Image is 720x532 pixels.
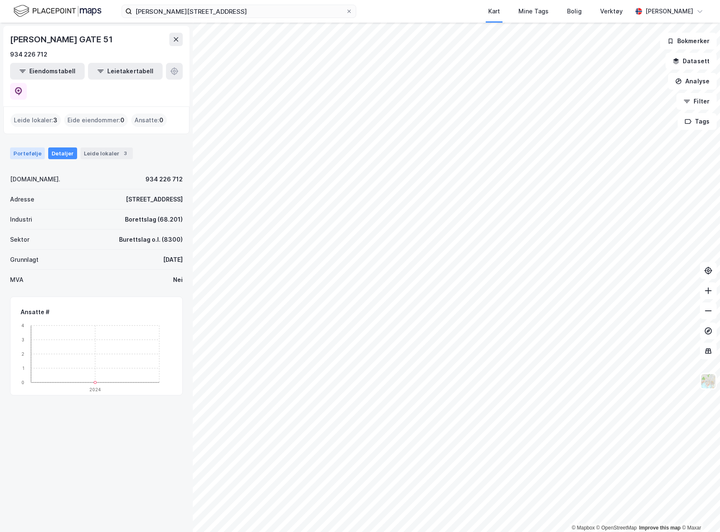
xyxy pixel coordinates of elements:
div: Portefølje [10,147,45,159]
tspan: 4 [21,323,24,328]
div: Kart [488,6,500,16]
div: Adresse [10,194,34,204]
tspan: 2 [21,351,24,356]
div: Bolig [567,6,582,16]
span: 0 [159,115,163,125]
span: 0 [120,115,124,125]
div: 934 226 712 [10,49,47,59]
a: Improve this map [639,525,681,531]
div: Verktøy [600,6,623,16]
tspan: 1 [22,365,24,370]
iframe: Chat Widget [678,492,720,532]
tspan: 3 [22,337,24,342]
tspan: 0 [21,380,24,385]
button: Tags [678,113,717,130]
div: 3 [121,149,129,158]
div: Eide eiendommer : [64,114,128,127]
div: Grunnlagt [10,255,39,265]
div: Detaljer [48,147,77,159]
button: Datasett [666,53,717,70]
button: Filter [676,93,717,110]
button: Analyse [668,73,717,90]
button: Leietakertabell [88,63,163,80]
div: MVA [10,275,23,285]
span: 3 [53,115,57,125]
div: Nei [173,275,183,285]
div: [DOMAIN_NAME]. [10,174,60,184]
input: Søk på adresse, matrikkel, gårdeiere, leietakere eller personer [132,5,346,18]
div: [STREET_ADDRESS] [126,194,183,204]
div: [PERSON_NAME] [645,6,693,16]
div: Ansatte # [21,307,172,317]
div: [PERSON_NAME] GATE 51 [10,33,114,46]
div: [DATE] [163,255,183,265]
div: 934 226 712 [145,174,183,184]
div: Kontrollprogram for chat [678,492,720,532]
div: Industri [10,214,32,225]
div: Borettslag (68.201) [125,214,183,225]
div: Burettslag o.l. (8300) [119,235,183,245]
div: Leide lokaler [80,147,133,159]
img: Z [700,373,716,389]
button: Bokmerker [660,33,717,49]
div: Ansatte : [131,114,167,127]
div: Sektor [10,235,29,245]
div: Mine Tags [518,6,549,16]
a: OpenStreetMap [596,525,637,531]
button: Eiendomstabell [10,63,85,80]
a: Mapbox [572,525,595,531]
div: Leide lokaler : [10,114,61,127]
tspan: 2024 [89,387,101,392]
img: logo.f888ab2527a4732fd821a326f86c7f29.svg [13,4,101,18]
